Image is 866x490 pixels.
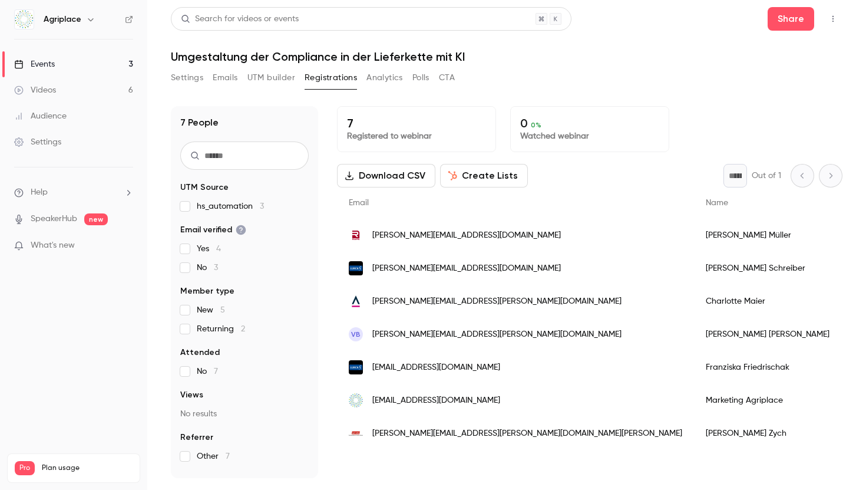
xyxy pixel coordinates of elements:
span: 7 [214,367,218,376]
span: 3 [214,264,218,272]
button: CTA [439,68,455,87]
span: New [197,304,225,316]
span: 4 [216,245,221,253]
p: 7 [347,116,486,130]
span: [PERSON_NAME][EMAIL_ADDRESS][PERSON_NAME][DOMAIN_NAME] [372,328,622,341]
img: agriplace.com [349,393,363,407]
div: [PERSON_NAME] Schreiber [694,252,841,285]
button: Registrations [305,68,357,87]
li: help-dropdown-opener [14,186,133,199]
span: 2 [241,325,245,333]
img: Agriplace [15,10,34,29]
div: Settings [14,136,61,148]
span: No [197,366,218,377]
span: Email [349,199,369,207]
h1: Umgestaltung der Compliance in der Lieferkette mit KI [171,50,842,64]
span: [EMAIL_ADDRESS][DOMAIN_NAME] [372,361,500,374]
button: Share [768,7,814,31]
span: Name [706,199,728,207]
span: 3 [260,202,264,211]
span: [EMAIL_ADDRESS][DOMAIN_NAME] [372,394,500,407]
img: lurch.de [349,261,363,275]
span: [PERSON_NAME][EMAIL_ADDRESS][DOMAIN_NAME] [372,262,561,275]
p: Registered to webinar [347,130,486,142]
span: hs_automation [197,200,264,212]
span: No [197,262,218,274]
span: What's new [31,239,75,252]
div: Videos [14,84,56,96]
div: [PERSON_NAME] [PERSON_NAME] [694,318,841,351]
span: Referrer [180,432,213,443]
span: [PERSON_NAME][EMAIL_ADDRESS][PERSON_NAME][DOMAIN_NAME][PERSON_NAME] [372,427,682,440]
span: [PERSON_NAME][EMAIL_ADDRESS][PERSON_NAME][DOMAIN_NAME] [372,295,622,308]
p: No results [180,408,309,420]
span: Member type [180,285,234,297]
div: Events [14,58,55,70]
p: 0 [520,116,659,130]
span: UTM Source [180,182,229,193]
h6: Agriplace [44,14,81,25]
span: 0 % [531,121,541,129]
span: VB [351,329,361,340]
img: raps.com [349,228,363,242]
section: facet-groups [180,182,309,462]
span: Pro [15,461,35,475]
span: 7 [226,452,230,461]
button: UTM builder [247,68,295,87]
span: Returning [197,323,245,335]
img: accomplie.com [349,294,363,308]
h1: 7 People [180,116,219,130]
button: Analytics [366,68,403,87]
button: Create Lists [440,164,528,188]
span: [PERSON_NAME][EMAIL_ADDRESS][DOMAIN_NAME] [372,229,561,242]
iframe: Noticeable Trigger [119,241,133,251]
div: Search for videos or events [181,13,299,25]
span: Plan usage [42,463,133,473]
p: Out of 1 [752,170,781,182]
button: Settings [171,68,203,87]
button: Download CSV [337,164,435,188]
div: [PERSON_NAME] Zych [694,417,841,450]
span: new [84,213,108,225]
a: SpeakerHub [31,213,77,225]
span: 5 [220,306,225,314]
div: Marketing Agriplace [694,384,841,417]
span: Help [31,186,48,199]
span: Attended [180,347,220,359]
span: Other [197,450,230,462]
div: Franziska Friedrischak [694,351,841,384]
span: Yes [197,243,221,255]
img: lurch.de [349,360,363,374]
span: Email verified [180,224,246,236]
div: Audience [14,110,67,122]
p: Watched webinar [520,130,659,142]
div: [PERSON_NAME] Müller [694,219,841,252]
div: Charlotte Maier [694,285,841,318]
button: Emails [213,68,237,87]
span: Views [180,389,203,401]
button: Polls [412,68,429,87]
img: geti-wilba.de [349,426,363,440]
